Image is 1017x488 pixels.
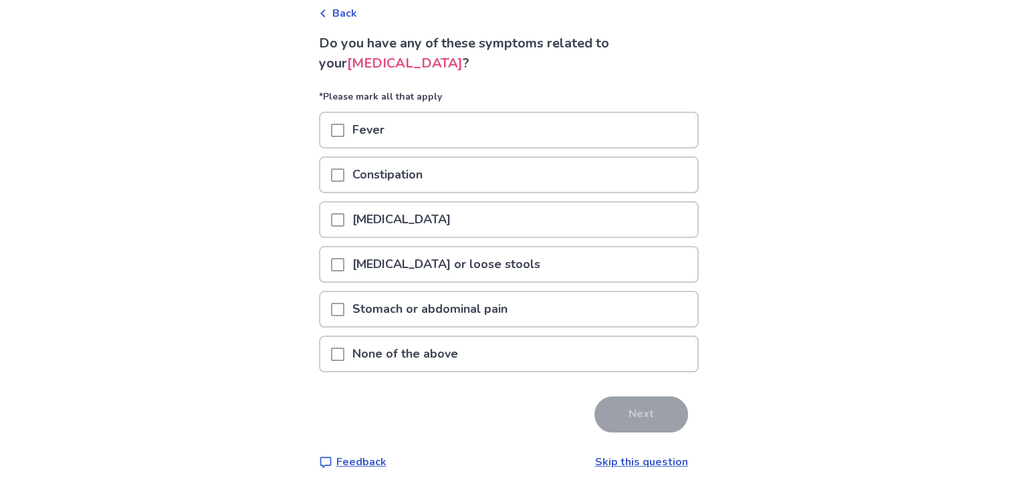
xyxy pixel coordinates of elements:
[344,337,466,371] p: None of the above
[347,54,463,72] span: [MEDICAL_DATA]
[344,203,459,237] p: [MEDICAL_DATA]
[595,455,688,469] a: Skip this question
[344,292,516,326] p: Stomach or abdominal pain
[319,454,386,470] a: Feedback
[344,247,548,281] p: [MEDICAL_DATA] or loose stools
[344,113,392,147] p: Fever
[332,5,357,21] span: Back
[594,396,688,433] button: Next
[319,33,699,74] p: Do you have any of these symptoms related to your ?
[319,90,699,112] p: *Please mark all that apply
[336,454,386,470] p: Feedback
[344,158,431,192] p: Constipation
